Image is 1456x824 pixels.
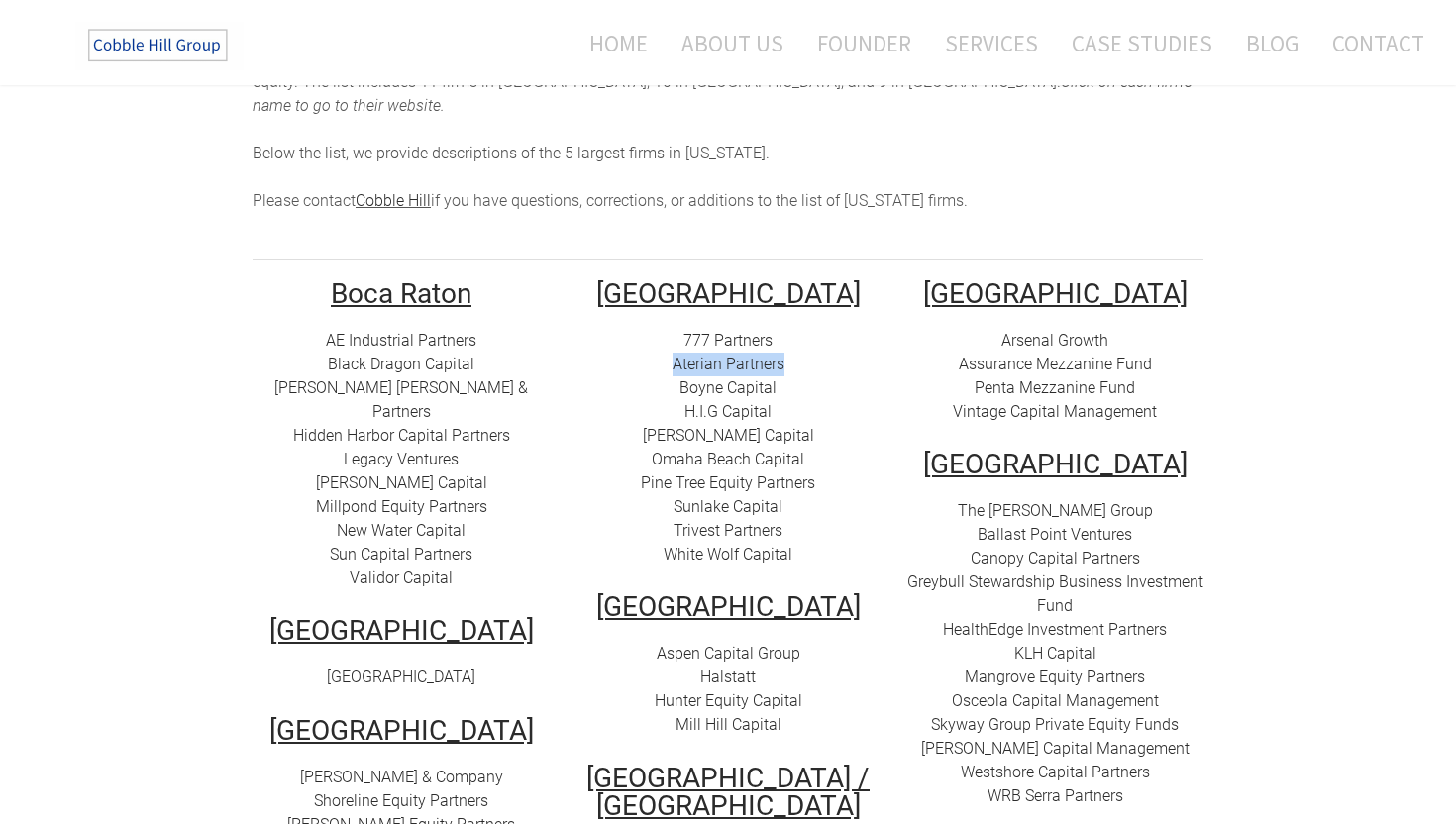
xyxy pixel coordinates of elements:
img: The Cobble Hill Group LLC [75,21,244,70]
a: Hunter Equity Capital [655,691,802,710]
a: Vintage Capital Management [953,402,1157,421]
a: Legacy Ventures [344,450,459,468]
a: Omaha Beach Capital [652,450,804,468]
a: Halstatt [700,668,756,686]
a: Case Studies [1057,17,1227,69]
a: [GEOGRAPHIC_DATA] [327,668,475,686]
u: [GEOGRAPHIC_DATA] [596,590,861,623]
a: Pine Tree Equity Partners [641,473,815,492]
a: Aspen Capital Group [657,644,800,663]
a: H.I.G Capital [684,402,772,421]
a: Mill Hill Capital [676,715,781,734]
a: About Us [667,17,798,69]
u: [GEOGRAPHIC_DATA] [269,714,534,747]
a: White Wolf Capital [664,545,792,564]
a: New Water Capital [337,521,466,540]
a: AE Industrial Partners [326,331,476,350]
a: [PERSON_NAME] & Company [300,768,503,786]
u: [GEOGRAPHIC_DATA] [596,277,861,310]
u: Boca Raton [331,277,471,310]
a: 777 Partners [683,331,773,350]
u: [GEOGRAPHIC_DATA] [269,614,534,647]
a: [PERSON_NAME] Capital [316,473,487,492]
a: Boyne Capital [679,378,777,397]
a: KLH Capital [1014,644,1096,663]
a: Contact [1317,17,1424,69]
a: Osceola Capital Management [952,691,1159,710]
a: Black Dragon Capital [328,355,474,373]
a: Cobble Hill [356,191,431,210]
span: Please contact if you have questions, corrections, or additions to the list of [US_STATE] firms. [253,191,968,210]
a: [PERSON_NAME] Capital [643,426,814,445]
a: Sunlake Capital [674,497,782,516]
a: Canopy Capital Partners [971,549,1140,567]
a: Hidden Harbor Capital Partners [293,426,510,445]
a: Sun Capital Partners [330,545,472,564]
u: ​[GEOGRAPHIC_DATA] [923,277,1188,310]
a: The [PERSON_NAME] Group [958,501,1153,520]
a: Validor Capital [350,568,453,587]
a: Trivest Partners [674,521,782,540]
a: Shoreline Equity Partners [314,791,488,810]
a: Penta Mezzanine Fund [975,378,1135,397]
a: Greybull Stewardship Business Investment Fund [907,572,1203,615]
a: HealthEdge Investment Partners [943,620,1167,639]
a: Services [930,17,1053,69]
a: Founder [802,17,926,69]
a: [PERSON_NAME] [PERSON_NAME] & Partners [274,378,528,421]
div: he top 50 private equity firms, growth equity funds, and mezzanine lenders with offices in [US_ST... [253,23,1203,213]
a: Westshore Capital Partners [961,763,1150,781]
a: Millpond Equity Partners [316,497,487,516]
u: [GEOGRAPHIC_DATA] / [GEOGRAPHIC_DATA] [586,762,870,822]
a: Arsenal Growth [1001,331,1108,350]
u: [GEOGRAPHIC_DATA] [923,448,1188,480]
a: [PERSON_NAME] Capital Management [921,739,1190,758]
a: ​Mangrove Equity Partners [965,668,1145,686]
a: Blog [1231,17,1313,69]
a: Home [560,17,663,69]
span: ​​ [1014,644,1096,663]
a: WRB Serra Partners [988,786,1123,805]
a: Assurance Mezzanine Fund [959,355,1152,373]
a: Skyway Group Private Equity Funds [931,715,1179,734]
a: Ballast Point Ventures [978,525,1132,544]
a: Aterian Partners [673,355,784,373]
